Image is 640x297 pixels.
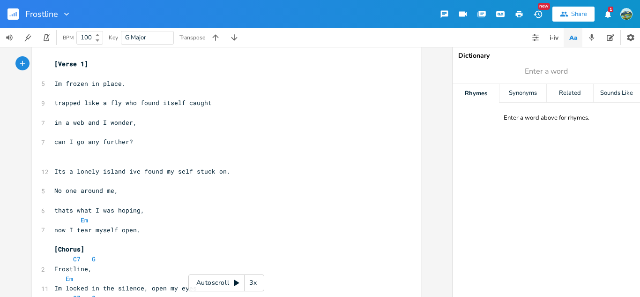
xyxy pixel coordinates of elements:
span: [Chorus] [54,245,84,253]
span: Em [81,216,88,224]
span: Frostline, [54,265,92,273]
span: Enter a word [525,66,568,77]
span: now I tear myself open. [54,226,141,234]
div: Sounds Like [594,84,640,103]
div: 1 [608,7,613,12]
span: G Major [125,33,146,42]
img: brooks mclanahan [620,8,633,20]
div: Synonyms [499,84,546,103]
button: 1 [598,6,617,23]
span: Em [66,274,73,283]
span: can I go any further? [54,137,133,146]
div: New [538,3,550,10]
button: Share [552,7,595,22]
span: thats what I was hoping, [54,206,144,214]
div: 3x [245,274,261,291]
span: C7 [73,255,81,263]
span: G [92,255,96,263]
div: Share [571,10,587,18]
span: Frostline [25,10,58,18]
div: Rhymes [453,84,499,103]
div: Key [109,35,118,40]
span: Its a lonely island ive found my self stuck on. [54,167,231,175]
span: trapped like a fly who found itself caught [54,99,212,107]
span: Im frozen in place. [54,79,126,88]
span: Im locked in the silence, open my eyes [54,284,197,292]
button: New [528,6,547,23]
div: BPM [63,35,74,40]
span: No one around me, [54,186,118,195]
div: Related [547,84,593,103]
div: Transpose [179,35,205,40]
span: [Verse 1] [54,60,88,68]
div: Autoscroll [188,274,264,291]
div: Enter a word above for rhymes. [504,114,589,122]
span: in a web and I wonder, [54,118,137,127]
div: Dictionary [458,53,634,59]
